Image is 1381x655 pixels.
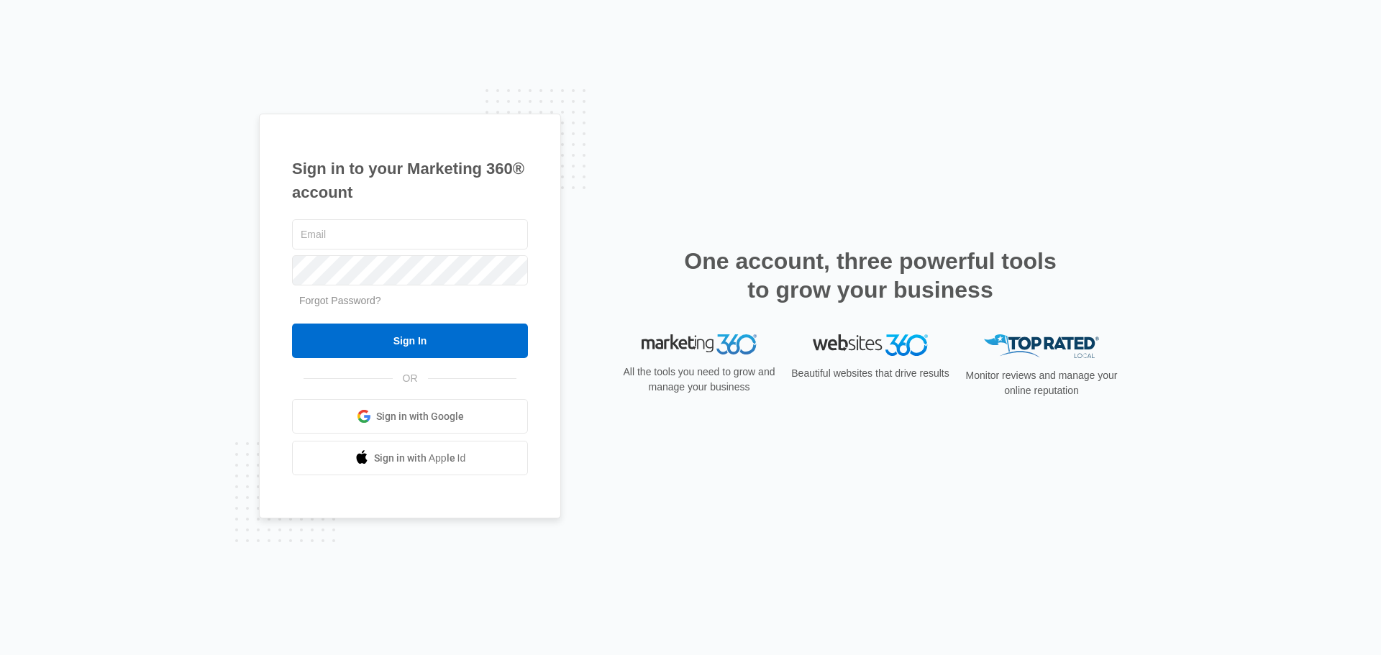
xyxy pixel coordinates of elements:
[642,334,757,354] img: Marketing 360
[374,451,466,466] span: Sign in with Apple Id
[292,157,528,204] h1: Sign in to your Marketing 360® account
[619,365,780,395] p: All the tools you need to grow and manage your business
[984,334,1099,358] img: Top Rated Local
[299,295,381,306] a: Forgot Password?
[292,324,528,358] input: Sign In
[813,334,928,355] img: Websites 360
[393,371,428,386] span: OR
[292,441,528,475] a: Sign in with Apple Id
[292,219,528,249] input: Email
[376,409,464,424] span: Sign in with Google
[292,399,528,434] a: Sign in with Google
[961,368,1122,398] p: Monitor reviews and manage your online reputation
[680,247,1061,304] h2: One account, three powerful tools to grow your business
[790,366,951,381] p: Beautiful websites that drive results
